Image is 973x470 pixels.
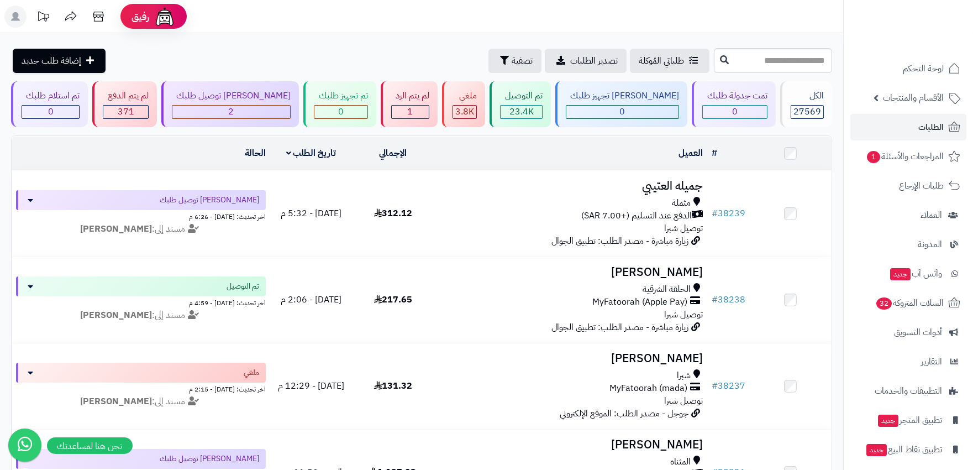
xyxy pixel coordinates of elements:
div: مسند إلى: [8,309,274,322]
span: تطبيق المتجر [877,412,942,428]
span: الحلقة الشرقية [643,283,691,296]
div: 2 [172,106,290,118]
span: 2 [228,105,234,118]
span: المدونة [918,237,942,252]
span: 217.65 [374,293,412,306]
div: 23366 [501,106,541,118]
span: [DATE] - 2:06 م [281,293,341,306]
span: السلات المتروكة [875,295,944,311]
div: [PERSON_NAME] توصيل طلبك [172,90,291,102]
a: لم يتم الدفع 371 [90,81,159,127]
span: تطبيق نقاط البيع [865,442,942,457]
span: جوجل - مصدر الطلب: الموقع الإلكتروني [560,407,688,420]
span: 0 [338,105,344,118]
a: تحديثات المنصة [29,6,57,30]
span: 131.32 [374,379,412,393]
a: التطبيقات والخدمات [850,378,966,404]
div: [PERSON_NAME] تجهيز طلبك [566,90,679,102]
div: 0 [566,106,679,118]
div: تمت جدولة طلبك [702,90,767,102]
div: مسند إلى: [8,395,274,408]
span: تم التوصيل [227,281,259,292]
span: المراجعات والأسئلة [866,149,944,164]
span: MyFatoorah (mada) [609,382,687,395]
a: لم يتم الرد 1 [378,81,440,127]
a: التقارير [850,348,966,375]
div: لم يتم الدفع [103,90,148,102]
span: # [712,293,718,306]
div: تم استلام طلبك [22,90,80,102]
span: [DATE] - 5:32 م [281,207,341,220]
strong: [PERSON_NAME] [80,395,152,408]
span: ملغي [244,367,259,378]
div: تم التوصيل [500,90,542,102]
div: 0 [22,106,79,118]
span: MyFatoorah (Apple Pay) [592,296,687,309]
span: توصيل شبرا [664,222,703,235]
a: الحالة [245,147,266,160]
span: إضافة طلب جديد [22,54,81,67]
div: تم تجهيز طلبك [314,90,367,102]
a: #38237 [712,379,745,393]
a: تطبيق نقاط البيعجديد [850,436,966,463]
strong: [PERSON_NAME] [80,222,152,236]
span: 23.4K [509,105,534,118]
a: الطلبات [850,114,966,140]
span: زيارة مباشرة - مصدر الطلب: تطبيق الجوال [551,321,688,334]
div: 1 [392,106,429,118]
a: [PERSON_NAME] توصيل طلبك 2 [159,81,301,127]
div: اخر تحديث: [DATE] - 6:26 م [16,210,266,222]
a: تمت جدولة طلبك 0 [690,81,777,127]
div: اخر تحديث: [DATE] - 2:15 م [16,383,266,394]
a: # [712,147,717,160]
span: العملاء [921,207,942,223]
span: 312.12 [374,207,412,220]
a: العملاء [850,202,966,228]
h3: [PERSON_NAME] [438,266,702,279]
a: المدونة [850,231,966,258]
a: تم استلام طلبك 0 [9,81,90,127]
span: توصيل شبرا [664,308,703,321]
span: # [712,379,718,393]
div: 0 [703,106,766,118]
a: تطبيق المتجرجديد [850,407,966,434]
span: جديد [890,268,911,280]
button: تصفية [488,49,541,73]
a: الكل27569 [778,81,834,127]
span: توصيل شبرا [664,394,703,408]
span: تصفية [512,54,533,67]
span: وآتس آب [889,266,942,281]
span: لوحة التحكم [903,61,944,76]
h3: [PERSON_NAME] [438,438,702,451]
div: لم يتم الرد [391,90,429,102]
span: التطبيقات والخدمات [875,383,942,399]
img: ai-face.png [154,6,176,28]
span: 32 [876,297,892,310]
span: 371 [118,105,134,118]
a: إضافة طلب جديد [13,49,106,73]
h3: [PERSON_NAME] [438,352,702,365]
span: تصدير الطلبات [570,54,618,67]
a: ملغي 3.8K [440,81,487,127]
span: الدفع عند التسليم (+7.00 SAR) [581,210,692,222]
a: #38238 [712,293,745,306]
a: [PERSON_NAME] تجهيز طلبك 0 [553,81,690,127]
div: 3829 [453,106,476,118]
span: جديد [866,444,887,456]
span: 1 [407,105,413,118]
a: تم التوصيل 23.4K [487,81,553,127]
h3: جميله العتيبي [438,180,702,192]
a: تم تجهيز طلبك 0 [301,81,378,127]
span: شبرا [677,369,691,382]
div: 371 [103,106,148,118]
span: رفيق [132,10,149,23]
span: المثناه [670,456,691,468]
span: زيارة مباشرة - مصدر الطلب: تطبيق الجوال [551,234,688,248]
span: مثملة [672,197,691,210]
span: 0 [732,105,738,118]
a: الإجمالي [379,147,407,160]
a: لوحة التحكم [850,55,966,82]
span: 0 [619,105,625,118]
a: المراجعات والأسئلة1 [850,143,966,170]
div: ملغي [453,90,477,102]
